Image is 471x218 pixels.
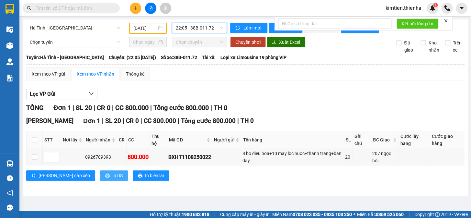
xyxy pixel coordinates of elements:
span: TH 0 [241,117,254,125]
span: ĐC Giao [373,136,392,143]
b: Tuyến: Hà Tĩnh - [GEOGRAPHIC_DATA] [26,55,104,60]
button: downloadXuất Excel [267,37,305,47]
img: logo-vxr [6,4,14,14]
span: Xuất Excel [279,39,300,46]
span: 1 [434,3,436,7]
span: TH 0 [213,104,227,112]
span: TỔNG [26,104,44,112]
button: printerIn biên lai [133,170,169,181]
th: Ghi chú [353,131,371,149]
span: Trên xe [450,39,465,54]
span: Hỗ trợ kỹ thuật: [150,211,209,218]
span: question-circle [7,175,13,181]
div: 8 bo dieu hoa+10 may loc nuoc+thanh trang+ban day [242,150,343,164]
img: icon-new-feature [430,5,435,11]
span: file-add [148,6,153,10]
img: warehouse-icon [6,58,13,65]
th: CC [127,131,150,149]
span: Loại xe: Limousine 19 phòng VIP [220,54,286,61]
span: In biên lai [145,172,164,179]
span: close [443,18,448,23]
span: | [210,104,212,112]
button: aim [160,3,171,14]
span: | [150,104,151,112]
button: sort-ascending[PERSON_NAME] sắp xếp [26,170,95,181]
span: SL 20 [105,117,121,125]
th: Tên hàng [241,131,344,149]
th: Cước giao hàng [430,131,464,149]
button: Kết nối tổng đài [397,18,438,29]
span: In DS [112,172,123,179]
span: CC 800.000 [144,117,176,125]
span: | [214,211,215,218]
span: caret-down [459,5,465,11]
span: | [178,117,179,125]
span: Cung cấp máy in - giấy in: [220,211,271,218]
span: ⚪️ [353,213,355,216]
th: Cước lấy hàng [398,131,430,149]
div: 207 ngọc hồi [372,150,397,164]
div: BXHT1108250022 [168,153,211,161]
button: Chuyển phơi [230,37,266,47]
input: Chọn ngày [133,39,157,46]
span: Chọn tuyến [30,37,120,47]
span: Tài xế: [202,54,216,61]
span: Đã giao [401,39,416,54]
span: | [123,117,124,125]
span: copyright [435,212,440,217]
div: Xem theo VP gửi [32,70,65,78]
div: Xem theo VP nhận [77,70,114,78]
span: [PERSON_NAME] [26,117,73,125]
th: STT [43,131,61,149]
span: Lọc VP Gửi [30,90,55,98]
input: Nhập số tổng đài [278,18,391,29]
span: | [237,117,239,125]
span: Chuyến: (22:05 [DATE]) [109,54,156,61]
div: Thống kê [126,70,144,78]
span: printer [138,173,142,178]
span: | [102,117,104,125]
img: warehouse-icon [6,42,13,49]
span: 22:05 - 38B-011.72 [176,23,223,33]
span: Mã GD [169,136,205,143]
div: 800.000 [128,152,149,162]
span: Kho nhận [426,39,442,54]
span: down [89,91,94,96]
div: 0926789393 [85,153,116,161]
button: printerIn phơi [269,23,302,33]
input: Tìm tên, số ĐT hoặc mã đơn [36,5,112,12]
button: plus [130,3,141,14]
span: notification [7,190,13,196]
span: download [272,40,276,45]
img: phone-icon [444,5,450,11]
button: printerIn DS [100,170,128,181]
button: Lọc VP Gửi [26,89,97,99]
span: Đơn 1 [53,104,71,112]
span: | [72,104,74,112]
span: search [27,6,31,10]
img: warehouse-icon [6,26,13,33]
span: Người gửi [214,136,234,143]
button: syncLàm mới [230,23,267,33]
sup: 1 [433,3,438,7]
span: Số xe: 38B-011.72 [161,54,197,61]
span: CR 0 [96,104,110,112]
strong: 1900 633 818 [182,212,209,217]
span: Miền Bắc [357,211,404,218]
strong: 0708 023 035 - 0935 103 250 [293,212,352,217]
th: Thu hộ [150,131,167,149]
span: Đơn 1 [83,117,100,125]
span: Tổng cước 800.000 [181,117,236,125]
span: printer [105,173,110,178]
div: 20 [345,153,352,161]
td: BXHT1108250022 [167,149,212,165]
th: CR [117,131,127,149]
span: | [409,211,409,218]
span: Miền Nam [272,211,352,218]
strong: 0369 525 060 [376,212,404,217]
span: Chọn chuyến [176,37,223,47]
span: Hà Tĩnh - Hà Nội [30,23,120,33]
span: sync [235,26,241,31]
span: plus [133,6,138,10]
span: CC 800.000 [115,104,148,112]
